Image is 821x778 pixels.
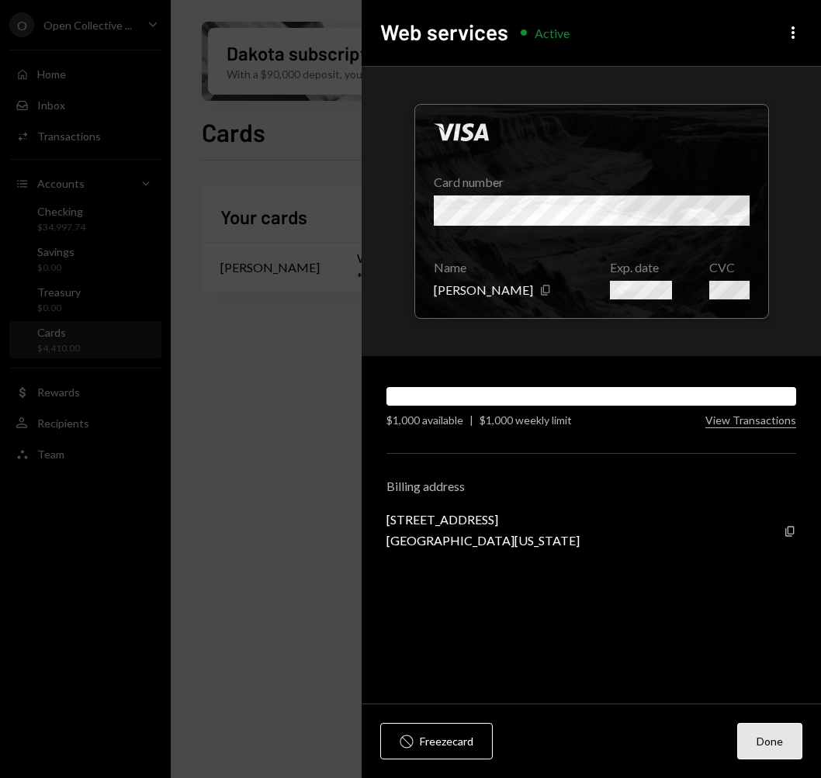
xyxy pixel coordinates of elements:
button: Done [737,723,802,759]
h2: Web services [380,17,508,47]
div: $1,000 weekly limit [480,412,572,428]
div: Click to hide [414,104,769,319]
button: View Transactions [705,413,796,428]
div: Billing address [386,479,796,493]
div: | [469,412,473,428]
div: [STREET_ADDRESS] [386,512,580,527]
button: Freezecard [380,723,493,759]
div: Freeze card [420,733,473,749]
div: [GEOGRAPHIC_DATA][US_STATE] [386,533,580,548]
div: Active [535,26,570,40]
div: $1,000 available [386,412,463,428]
